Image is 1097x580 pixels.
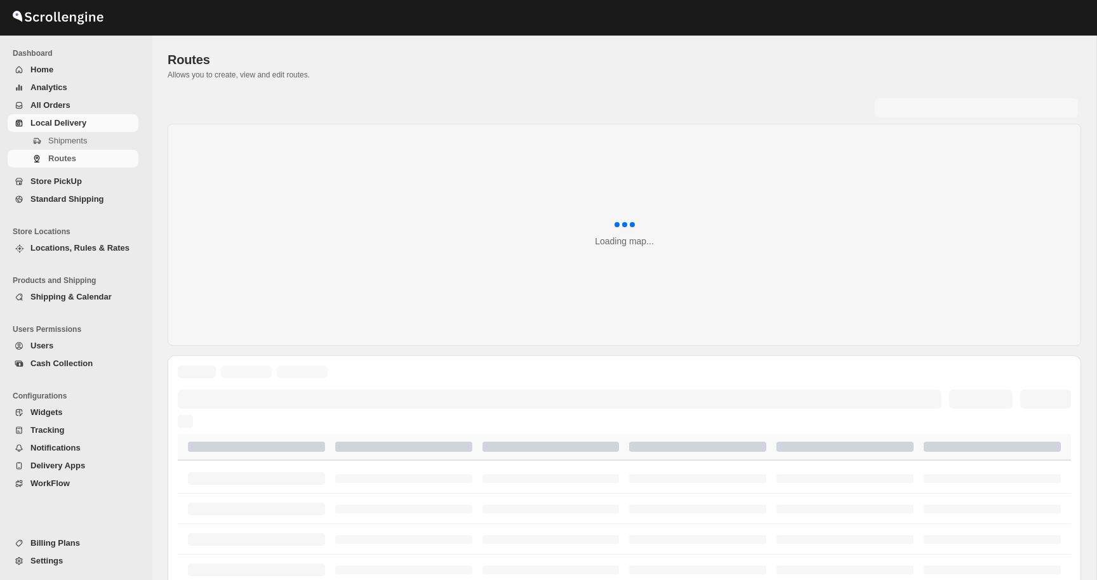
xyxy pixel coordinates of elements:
button: Locations, Rules & Rates [8,239,138,257]
span: Users [30,341,53,350]
button: Shipping & Calendar [8,288,138,306]
span: Analytics [30,82,67,92]
span: Routes [48,154,76,163]
span: Settings [30,556,63,565]
button: Notifications [8,439,138,457]
span: Delivery Apps [30,461,85,470]
button: Widgets [8,404,138,421]
button: Analytics [8,79,138,96]
button: WorkFlow [8,475,138,492]
span: Products and Shipping [13,275,143,286]
span: Local Delivery [30,118,86,128]
span: Configurations [13,391,143,401]
button: Routes [8,150,138,168]
span: Store Locations [13,227,143,237]
p: Allows you to create, view and edit routes. [168,70,1081,80]
button: Cash Collection [8,355,138,372]
div: Loading map... [595,235,654,247]
span: Shipments [48,136,87,145]
button: All Orders [8,96,138,114]
span: Locations, Rules & Rates [30,243,130,253]
span: Cash Collection [30,359,93,368]
span: Shipping & Calendar [30,292,112,301]
button: Users [8,337,138,355]
span: Store PickUp [30,176,82,186]
span: Standard Shipping [30,194,104,204]
span: Users Permissions [13,324,143,334]
button: Billing Plans [8,534,138,552]
button: Delivery Apps [8,457,138,475]
span: Billing Plans [30,538,80,548]
span: Notifications [30,443,81,452]
span: Dashboard [13,48,143,58]
span: Widgets [30,407,62,417]
span: Routes [168,53,210,67]
button: Home [8,61,138,79]
button: Shipments [8,132,138,150]
button: Settings [8,552,138,570]
button: Tracking [8,421,138,439]
span: Tracking [30,425,64,435]
span: All Orders [30,100,70,110]
span: WorkFlow [30,478,70,488]
span: Home [30,65,53,74]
